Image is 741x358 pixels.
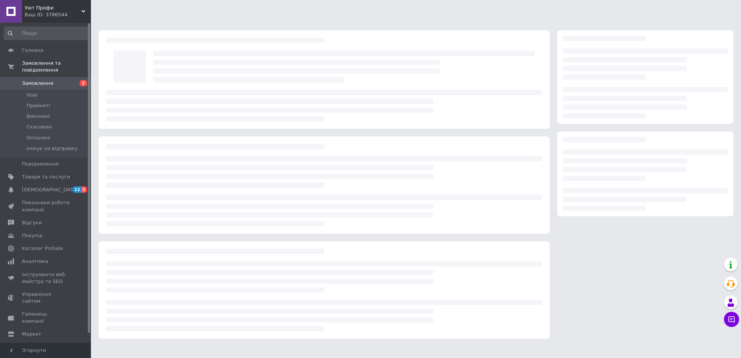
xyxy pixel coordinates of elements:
[27,102,50,109] span: Прийняті
[27,92,38,98] span: Нові
[22,80,53,87] span: Замовлення
[22,47,43,54] span: Головна
[25,5,81,11] span: Уют Профи
[22,60,91,73] span: Замовлення та повідомлення
[22,199,70,213] span: Показники роботи компанії
[22,174,70,180] span: Товари та послуги
[27,145,78,152] span: очікує на відправку
[22,161,59,167] span: Повідомлення
[724,312,739,327] button: Чат з покупцем
[22,271,70,285] span: Інструменти веб-майстра та SEO
[72,186,81,193] span: 12
[22,291,70,305] span: Управління сайтом
[25,11,91,18] div: Ваш ID: 3786544
[27,113,50,120] span: Виконані
[22,245,63,252] span: Каталог ProSale
[22,258,48,265] span: Аналітика
[22,311,70,324] span: Гаманець компанії
[22,186,78,193] span: [DEMOGRAPHIC_DATA]
[22,232,42,239] span: Покупці
[27,124,52,130] span: Скасовані
[22,331,41,338] span: Маркет
[22,219,42,226] span: Відгуки
[4,27,89,40] input: Пошук
[27,134,50,141] span: Оплачені
[81,186,87,193] span: 2
[80,80,87,86] span: 2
